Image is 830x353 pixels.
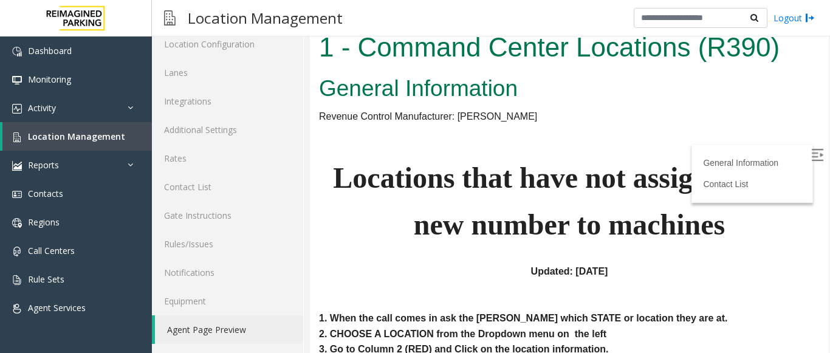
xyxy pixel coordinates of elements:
b: 3. Go to Column 2 (RED) and Click on the location information. [9,317,298,327]
span: Revenue Control Manufacturer: [PERSON_NAME] [9,84,227,95]
a: Rules/Issues [152,230,303,258]
a: Logout [773,12,815,24]
a: Notifications [152,258,303,287]
span: Location Management [28,131,125,142]
img: 'icon' [12,47,22,57]
img: 'icon' [12,247,22,256]
img: 'icon' [12,161,22,171]
img: 'icon' [12,190,22,199]
img: 'icon' [12,304,22,314]
h3: Location Management [182,3,349,33]
a: Contact List [393,153,438,162]
span: Locations that have not assigned their new number to machines [23,135,495,214]
span: Activity [28,102,56,114]
a: Integrations [152,87,303,115]
img: 'icon' [12,104,22,114]
a: Additional Settings [152,115,303,144]
img: logout [805,12,815,24]
span: Rule Sets [28,273,64,285]
a: Rates [152,144,303,173]
a: Location Management [2,122,152,151]
span: Regions [28,216,60,228]
a: Location Configuration [152,30,303,58]
img: 'icon' [12,275,22,285]
span: Call Centers [28,245,75,256]
a: Equipment [152,287,303,315]
h2: General Information [9,46,510,78]
span: Agent Services [28,302,86,314]
a: Agent Page Preview [155,315,303,344]
b: 2. CHOOSE A LOCATION from the Dropdown menu on the left [9,302,297,312]
span: Monitoring [28,74,71,85]
a: Contact List [152,173,303,201]
a: Lanes [152,58,303,87]
img: 'icon' [12,75,22,85]
img: 'icon' [12,218,22,228]
img: Open/Close Sidebar Menu [501,122,513,134]
h1: 1 - Command Center Locations (R390) [9,2,510,39]
span: Dashboard [28,45,72,57]
span: Updated: [DATE] [221,239,298,250]
span: Reports [28,159,59,171]
b: 1. When the call comes in ask the [PERSON_NAME] which STATE or location they are at. [9,286,417,296]
img: pageIcon [164,3,176,33]
a: General Information [393,131,468,141]
img: 'icon' [12,132,22,142]
span: Contacts [28,188,63,199]
a: Gate Instructions [152,201,303,230]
